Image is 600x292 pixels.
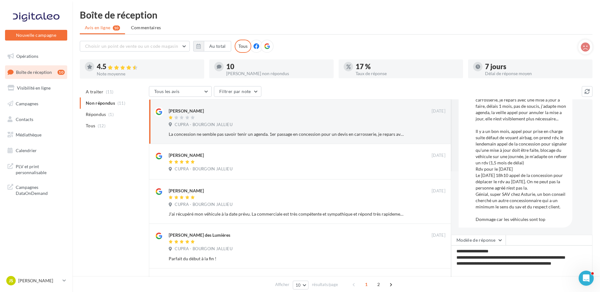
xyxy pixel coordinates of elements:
span: [DATE] [432,153,445,158]
div: [PERSON_NAME] des Lumières [169,232,230,238]
a: Visibilité en ligne [4,81,68,95]
div: La concession ne semble pas savoir tenir un agenda. 1er passage en concession pour un devis en ca... [169,131,405,137]
span: Répondus [86,111,106,118]
span: CUPRA - BOURGOIN JALLIEU [175,246,232,252]
button: Choisir un point de vente ou un code magasin [80,41,190,52]
div: 7 jours [485,63,587,70]
button: Nouvelle campagne [5,30,67,41]
span: Boîte de réception [16,69,52,74]
div: Nath. G. [169,276,184,283]
div: Taux de réponse [356,71,458,76]
div: La concession ne semble pas savoir tenir un agenda. 1er passage en concession pour un devis en ca... [476,78,567,223]
span: Js [9,278,13,284]
span: Médiathèque [16,132,41,137]
button: Filtrer par note [214,86,261,97]
a: Boîte de réception10 [4,65,68,79]
a: Campagnes [4,97,68,110]
span: (11) [106,89,114,94]
span: (12) [98,123,106,128]
span: Afficher [275,282,289,288]
button: 10 [293,281,309,289]
span: CUPRA - BOURGOIN JALLIEU [175,202,232,207]
span: Campagnes DataOnDemand [16,183,65,196]
a: Contacts [4,113,68,126]
span: PLV et print personnalisable [16,162,65,176]
span: [DATE] [432,108,445,114]
div: 10 [57,70,65,75]
span: CUPRA - BOURGOIN JALLIEU [175,166,232,172]
button: Tous les avis [149,86,212,97]
button: Au total [193,41,231,52]
span: Calendrier [16,148,37,153]
div: Délai de réponse moyen [485,71,587,76]
span: Campagnes [16,101,38,106]
a: Campagnes DataOnDemand [4,180,68,199]
span: Tous les avis [154,89,180,94]
span: Opérations [16,53,38,59]
a: Opérations [4,50,68,63]
p: [PERSON_NAME] [18,278,60,284]
span: 2 [374,279,384,289]
span: [DATE] [432,233,445,238]
a: PLV et print personnalisable [4,160,68,178]
button: Au total [204,41,231,52]
iframe: Intercom live chat [579,271,594,286]
div: 17 % [356,63,458,70]
div: [PERSON_NAME] [169,152,204,158]
span: résultats/page [312,282,338,288]
div: 4.5 [97,63,199,70]
span: Choisir un point de vente ou un code magasin [85,43,178,49]
a: Calendrier [4,144,68,157]
span: A traiter [86,89,103,95]
div: [PERSON_NAME] [169,188,204,194]
span: Tous [86,123,95,129]
div: J'ai récupéré mon véhicule à la date prévu. La commerciale est très compétente et sympathique et ... [169,211,405,217]
span: CUPRA - BOURGOIN JALLIEU [175,122,232,128]
span: Visibilité en ligne [17,85,51,91]
a: Médiathèque [4,128,68,141]
div: Boîte de réception [80,10,592,19]
span: Commentaires [131,25,161,31]
div: Tous [235,40,251,53]
span: 1 [361,279,371,289]
div: [PERSON_NAME] non répondus [226,71,329,76]
span: 10 [296,283,301,288]
span: Contacts [16,116,33,122]
span: (1) [108,112,114,117]
button: Modèle de réponse [451,235,506,245]
div: 10 [226,63,329,70]
span: [DATE] [432,188,445,194]
a: Js [PERSON_NAME] [5,275,67,287]
div: Parfait du début à la fin ! [169,256,405,262]
div: [PERSON_NAME] [169,108,204,114]
div: Note moyenne [97,72,199,76]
